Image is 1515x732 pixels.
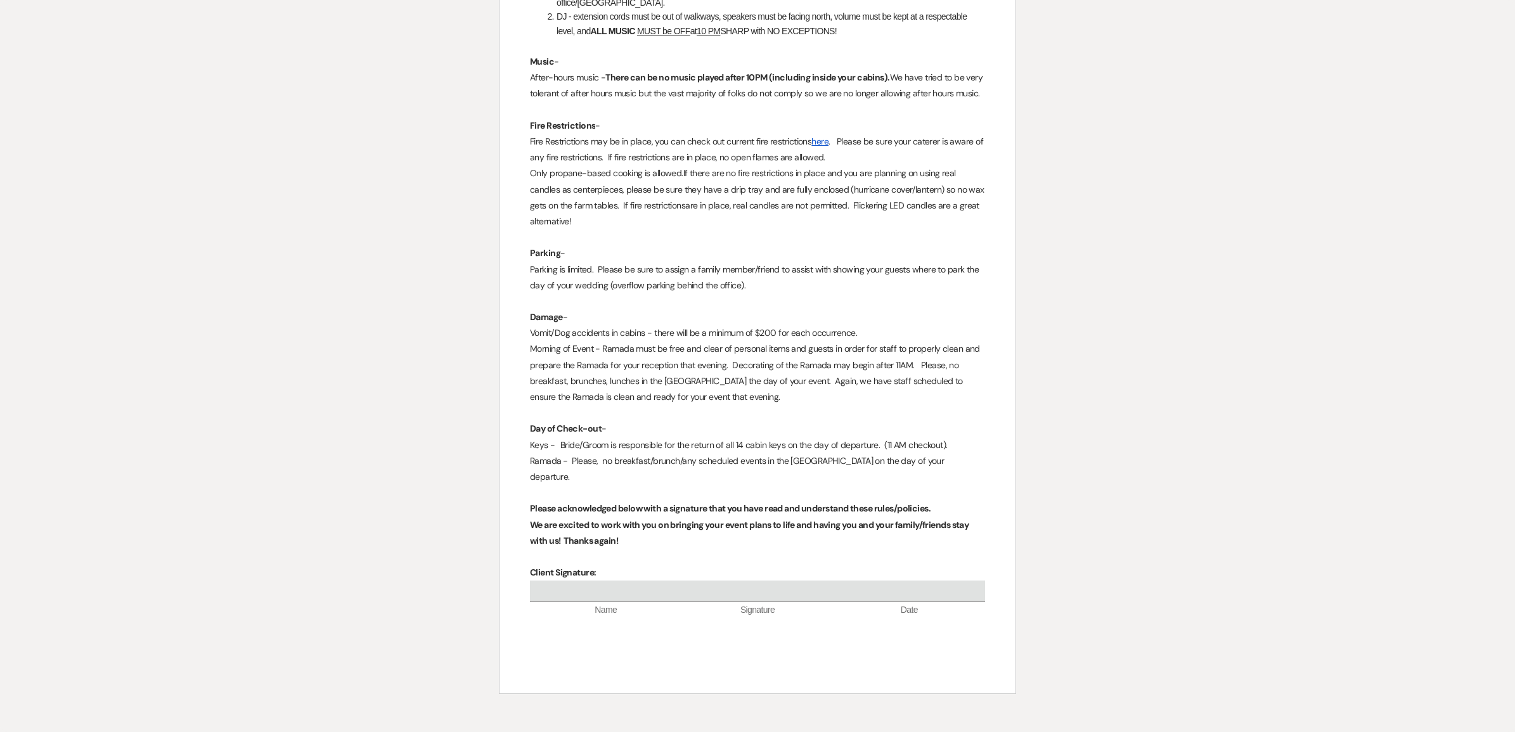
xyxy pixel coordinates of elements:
[530,519,970,546] strong: We are excited to work with you on bringing your event plans to life and having you and your fami...
[530,262,985,293] p: Parking is limited. Please be sure to assign a family member/friend to assist with showing your g...
[681,604,833,617] span: Signature
[834,604,985,617] span: Date
[530,167,986,210] span: If there are no fire restrictions in place and you are planning on using real candles as centerpi...
[530,54,985,70] p: -
[530,325,985,341] p: Vomit/Dog accidents in cabins - there will be a minimum of $200 for each occurrence.
[530,503,931,514] strong: Please acknowledged below with a signature that you have read and understand these rules/policies.
[530,309,985,325] p: -
[530,120,595,131] strong: Fire Restrictions
[530,341,985,405] p: Morning of Event - Ramada must be free and clear of personal items and guests in order for staff ...
[530,423,602,434] strong: Day of Check-out
[530,567,596,578] strong: Client Signature:
[530,421,985,437] p: -
[530,70,985,101] p: After-hours music - We have tried to be very tolerant of after hours music but the vast majority ...
[530,437,985,453] p: Keys - Bride/Groom is responsible for the return of all 14 cabin keys on the day of departure. (1...
[530,453,985,485] p: Ramada - Please, no breakfast/brunch/any scheduled events in the [GEOGRAPHIC_DATA] on the day of ...
[605,72,889,83] strong: There can be no music played after 10PM (including inside your cabins).
[637,26,690,36] u: MUST be OFF
[530,604,681,617] span: Name
[543,10,985,38] li: DJ - extension cords must be out of walkways, speakers must be facing north, volume must be kept ...
[530,165,985,229] p: Only propane-based cooking is allowed. are in place, real candles are not permitted. Flickering L...
[697,26,720,36] u: 10 PM
[530,311,563,323] strong: Damage
[595,120,600,131] span: -
[530,245,985,261] p: -
[530,134,985,165] p: Fire Restrictions may be in place, you can check out current fire restrictions . Please be sure y...
[530,56,554,67] strong: Music
[811,136,828,147] a: here
[591,26,635,36] strong: ALL MUSIC
[530,247,560,259] strong: Parking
